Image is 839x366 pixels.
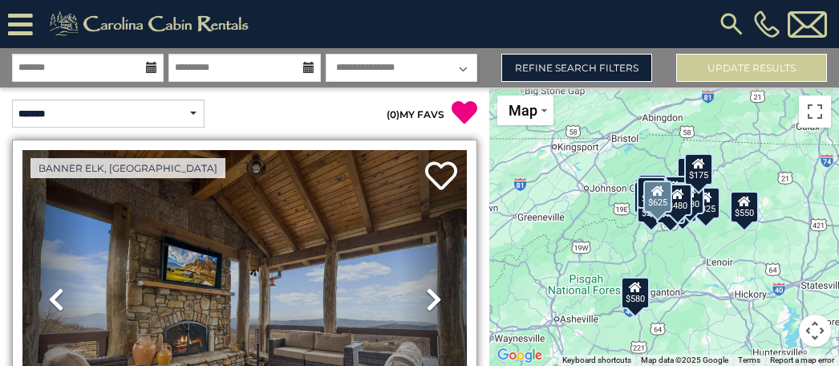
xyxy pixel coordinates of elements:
[641,356,728,364] span: Map data ©2025 Google
[387,108,444,120] a: (0)MY FAVS
[750,10,784,38] a: [PHONE_NUMBER]
[387,108,399,120] span: ( )
[738,356,760,364] a: Terms (opens in new tab)
[425,160,457,194] a: Add to favorites
[30,158,225,178] a: Banner Elk, [GEOGRAPHIC_DATA]
[799,315,831,347] button: Map camera controls
[634,181,663,213] div: $230
[638,173,667,205] div: $125
[643,181,672,213] div: $625
[501,54,652,82] a: Refine Search Filters
[621,276,650,308] div: $580
[717,10,746,39] img: search-regular.svg
[493,345,546,366] img: Google
[659,175,688,207] div: $349
[799,96,831,128] button: Toggle fullscreen view
[41,8,262,40] img: Khaki-logo.png
[390,108,396,120] span: 0
[770,356,834,364] a: Report a map error
[684,153,713,185] div: $175
[493,345,546,366] a: Open this area in Google Maps (opens a new window)
[731,190,760,222] div: $550
[656,191,685,223] div: $375
[663,183,692,215] div: $480
[637,190,666,222] div: $225
[562,355,631,366] button: Keyboard shortcuts
[691,187,720,219] div: $325
[509,102,537,119] span: Map
[497,96,553,125] button: Change map style
[677,157,706,189] div: $175
[676,54,827,82] button: Update Results
[637,177,666,209] div: $425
